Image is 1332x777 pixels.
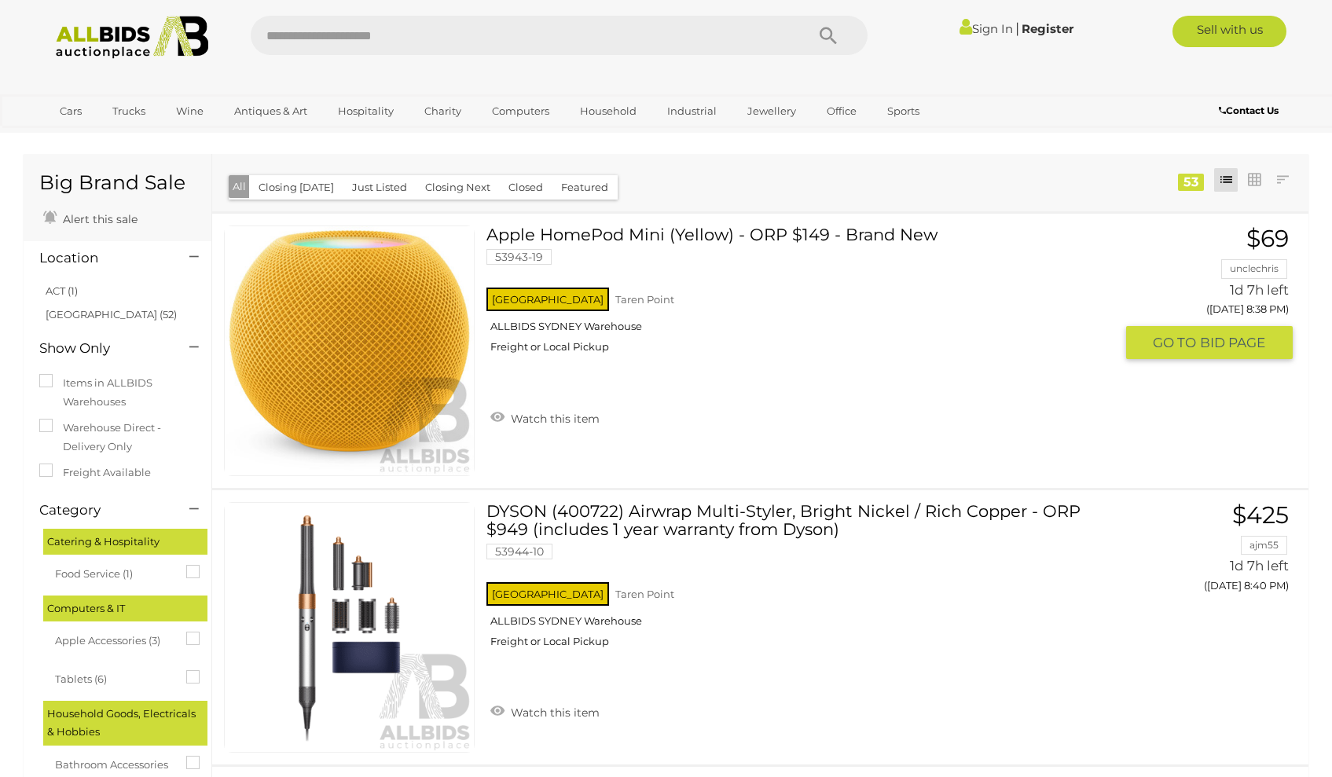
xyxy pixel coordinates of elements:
span: BID PAGE [1200,334,1265,352]
a: Household [570,98,647,124]
button: Closing Next [416,175,500,200]
a: Sell with us [1172,16,1286,47]
label: Items in ALLBIDS Warehouses [39,374,196,411]
button: Just Listed [343,175,416,200]
a: [GEOGRAPHIC_DATA] (52) [46,308,177,321]
a: Watch this item [486,699,604,723]
span: Watch this item [507,412,600,426]
h4: Location [39,251,166,266]
a: DYSON (400722) Airwrap Multi-Styler, Bright Nickel / Rich Copper - ORP $949 (includes 1 year warr... [498,502,1114,660]
button: All [229,175,250,198]
div: 53 [1178,174,1204,191]
a: Jewellery [737,98,806,124]
span: | [1015,20,1019,37]
img: Allbids.com.au [47,16,218,59]
button: Closed [499,175,552,200]
a: Charity [414,98,472,124]
span: $69 [1246,224,1289,253]
button: Featured [552,175,618,200]
div: Household Goods, Electricals & Hobbies [43,701,207,746]
a: Contact Us [1219,102,1282,119]
a: $425 ajm55 1d 7h left ([DATE] 8:40 PM) [1138,502,1293,600]
a: Apple HomePod Mini (Yellow) - ORP $149 - Brand New 53943-19 [GEOGRAPHIC_DATA] Taren Point ALLBIDS... [498,225,1114,365]
h4: Show Only [39,341,166,356]
a: Trucks [102,98,156,124]
a: Sports [877,98,930,124]
div: Computers & IT [43,596,207,621]
a: Register [1022,21,1073,36]
a: Antiques & Art [224,98,317,124]
span: Tablets (6) [55,666,173,688]
label: Freight Available [39,464,151,482]
a: $69 unclechris 1d 7h left ([DATE] 8:38 PM) GO TOBID PAGE [1138,225,1293,361]
span: $425 [1232,500,1289,530]
a: ACT (1) [46,284,78,297]
button: Search [789,16,868,55]
a: Industrial [657,98,727,124]
span: Alert this sale [59,212,138,226]
span: Apple Accessories (3) [55,628,173,650]
a: Wine [166,98,214,124]
span: GO TO [1153,334,1200,352]
a: Office [816,98,867,124]
a: Cars [50,98,92,124]
button: GO TOBID PAGE [1126,326,1293,360]
a: Hospitality [328,98,404,124]
label: Warehouse Direct - Delivery Only [39,419,196,456]
a: Sign In [960,21,1013,36]
a: Alert this sale [39,206,141,229]
a: Watch this item [486,405,604,429]
div: Catering & Hospitality [43,529,207,555]
button: Closing [DATE] [249,175,343,200]
h4: Category [39,503,166,518]
b: Contact Us [1219,104,1279,116]
a: [GEOGRAPHIC_DATA] [50,124,182,150]
span: Food Service (1) [55,561,173,583]
span: Watch this item [507,706,600,720]
h1: Big Brand Sale [39,172,196,194]
a: Computers [482,98,560,124]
